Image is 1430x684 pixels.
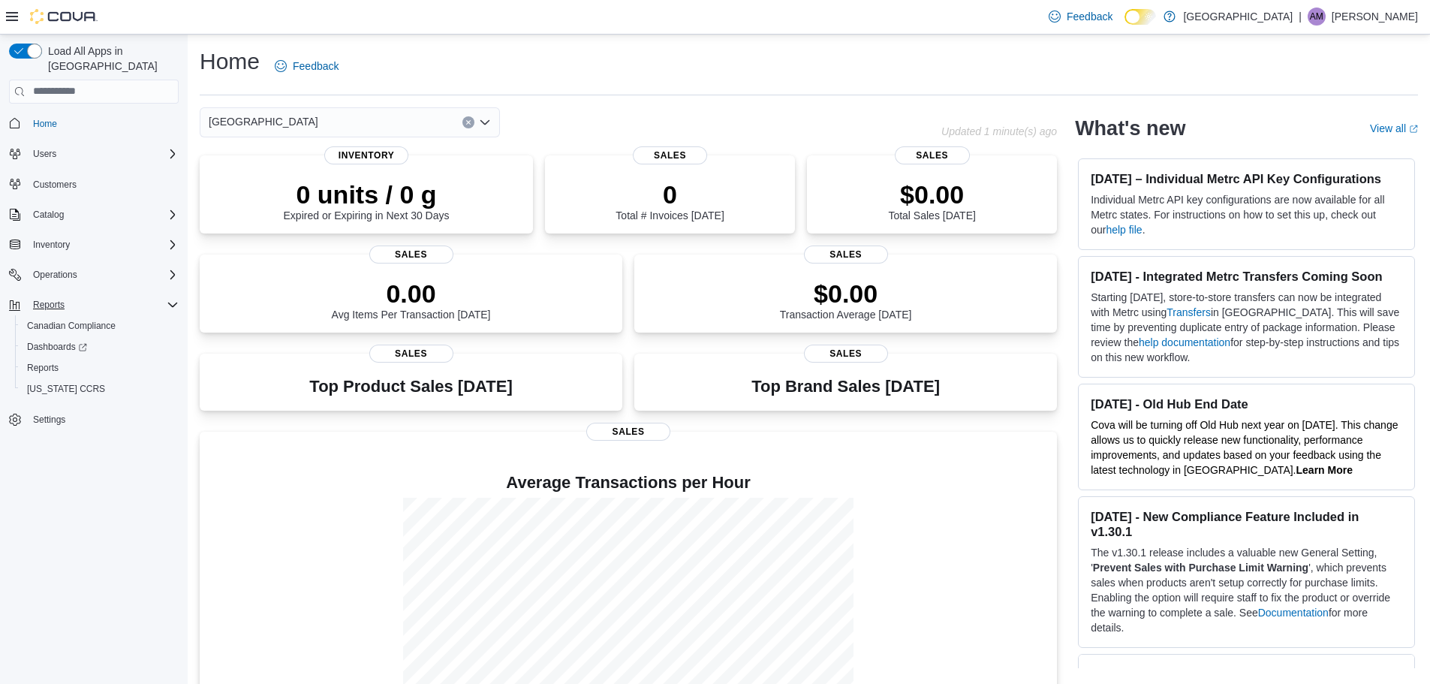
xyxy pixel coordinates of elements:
[1139,336,1230,348] a: help documentation
[30,9,98,24] img: Cova
[1091,192,1402,237] p: Individual Metrc API key configurations are now available for all Metrc states. For instructions ...
[284,179,450,221] div: Expired or Expiring in Next 30 Days
[804,345,888,363] span: Sales
[33,209,64,221] span: Catalog
[888,179,975,209] p: $0.00
[1258,607,1329,619] a: Documentation
[1409,125,1418,134] svg: External link
[309,378,512,396] h3: Top Product Sales [DATE]
[616,179,724,209] p: 0
[15,378,185,399] button: [US_STATE] CCRS
[1091,419,1398,476] span: Cova will be turning off Old Hub next year on [DATE]. This change allows us to quickly release ne...
[1091,545,1402,635] p: The v1.30.1 release includes a valuable new General Setting, ' ', which prevents sales when produ...
[941,125,1057,137] p: Updated 1 minute(s) ago
[21,338,179,356] span: Dashboards
[1093,562,1308,574] strong: Prevent Sales with Purchase Limit Warning
[27,383,105,395] span: [US_STATE] CCRS
[1043,2,1118,32] a: Feedback
[33,299,65,311] span: Reports
[27,176,83,194] a: Customers
[895,146,970,164] span: Sales
[780,279,912,309] p: $0.00
[33,269,77,281] span: Operations
[1310,8,1323,26] span: AM
[209,113,318,131] span: [GEOGRAPHIC_DATA]
[324,146,408,164] span: Inventory
[1370,122,1418,134] a: View allExternal link
[27,296,179,314] span: Reports
[369,345,453,363] span: Sales
[33,239,70,251] span: Inventory
[27,296,71,314] button: Reports
[269,51,345,81] a: Feedback
[42,44,179,74] span: Load All Apps in [GEOGRAPHIC_DATA]
[1106,224,1142,236] a: help file
[3,234,185,255] button: Inventory
[462,116,474,128] button: Clear input
[21,359,179,377] span: Reports
[27,206,179,224] span: Catalog
[21,359,65,377] a: Reports
[1075,116,1185,140] h2: What's new
[21,380,111,398] a: [US_STATE] CCRS
[3,204,185,225] button: Catalog
[332,279,491,309] p: 0.00
[1296,464,1353,476] a: Learn More
[332,279,491,321] div: Avg Items Per Transaction [DATE]
[21,380,179,398] span: Washington CCRS
[27,115,63,133] a: Home
[751,378,940,396] h3: Top Brand Sales [DATE]
[284,179,450,209] p: 0 units / 0 g
[27,411,71,429] a: Settings
[1183,8,1293,26] p: [GEOGRAPHIC_DATA]
[33,179,77,191] span: Customers
[33,414,65,426] span: Settings
[21,317,122,335] a: Canadian Compliance
[586,423,670,441] span: Sales
[27,206,70,224] button: Catalog
[293,59,339,74] span: Feedback
[15,336,185,357] a: Dashboards
[200,47,260,77] h1: Home
[21,338,93,356] a: Dashboards
[27,266,179,284] span: Operations
[27,362,59,374] span: Reports
[15,357,185,378] button: Reports
[15,315,185,336] button: Canadian Compliance
[3,294,185,315] button: Reports
[27,236,76,254] button: Inventory
[1091,509,1402,539] h3: [DATE] - New Compliance Feature Included in v1.30.1
[27,145,179,163] span: Users
[780,279,912,321] div: Transaction Average [DATE]
[1167,306,1211,318] a: Transfers
[3,113,185,134] button: Home
[1091,171,1402,186] h3: [DATE] – Individual Metrc API Key Configurations
[21,317,179,335] span: Canadian Compliance
[1091,290,1402,365] p: Starting [DATE], store-to-store transfers can now be integrated with Metrc using in [GEOGRAPHIC_D...
[1067,9,1112,24] span: Feedback
[1091,269,1402,284] h3: [DATE] - Integrated Metrc Transfers Coming Soon
[479,116,491,128] button: Open list of options
[27,341,87,353] span: Dashboards
[1091,396,1402,411] h3: [DATE] - Old Hub End Date
[888,179,975,221] div: Total Sales [DATE]
[3,143,185,164] button: Users
[33,148,56,160] span: Users
[27,114,179,133] span: Home
[9,107,179,470] nav: Complex example
[27,145,62,163] button: Users
[3,264,185,285] button: Operations
[1124,9,1156,25] input: Dark Mode
[3,408,185,430] button: Settings
[3,173,185,195] button: Customers
[33,118,57,130] span: Home
[27,236,179,254] span: Inventory
[212,474,1045,492] h4: Average Transactions per Hour
[633,146,708,164] span: Sales
[1332,8,1418,26] p: [PERSON_NAME]
[27,320,116,332] span: Canadian Compliance
[1308,8,1326,26] div: Alanah Mcneil
[616,179,724,221] div: Total # Invoices [DATE]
